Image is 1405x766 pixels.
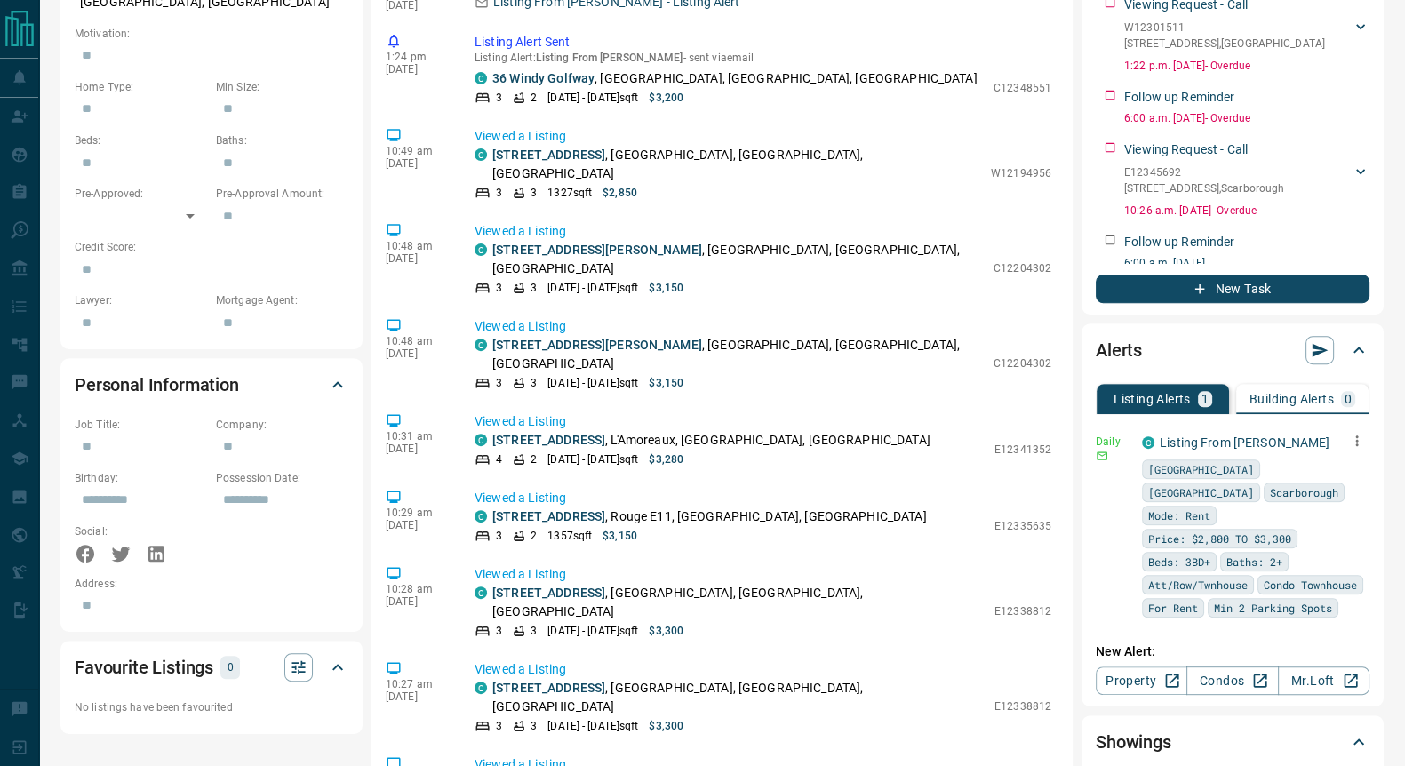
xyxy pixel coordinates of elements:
[1186,666,1278,695] a: Condos
[1124,20,1325,36] p: W12301511
[531,623,537,639] p: 3
[386,51,448,63] p: 1:24 pm
[475,434,487,446] div: condos.ca
[1148,599,1198,617] span: For Rent
[216,186,348,202] p: Pre-Approval Amount:
[531,280,537,296] p: 3
[1124,255,1369,271] p: 6:00 a.m. [DATE]
[386,240,448,252] p: 10:48 am
[475,148,487,161] div: condos.ca
[994,260,1051,276] p: C12204302
[492,433,605,447] a: [STREET_ADDRESS]
[216,470,348,486] p: Possession Date:
[1096,666,1187,695] a: Property
[547,528,592,544] p: 1357 sqft
[386,678,448,690] p: 10:27 am
[1345,393,1352,405] p: 0
[1124,161,1369,200] div: E12345692[STREET_ADDRESS],Scarborough
[1148,483,1254,501] span: [GEOGRAPHIC_DATA]
[649,718,683,734] p: $3,300
[386,507,448,519] p: 10:29 am
[1160,435,1329,450] a: Listing From [PERSON_NAME]
[492,146,982,183] p: , [GEOGRAPHIC_DATA], [GEOGRAPHIC_DATA], [GEOGRAPHIC_DATA]
[1096,721,1369,763] div: Showings
[475,412,1051,431] p: Viewed a Listing
[475,222,1051,241] p: Viewed a Listing
[75,576,348,592] p: Address:
[475,489,1051,507] p: Viewed a Listing
[386,583,448,595] p: 10:28 am
[1096,728,1171,756] h2: Showings
[75,646,348,689] div: Favourite Listings0
[1249,393,1334,405] p: Building Alerts
[386,519,448,531] p: [DATE]
[475,127,1051,146] p: Viewed a Listing
[1096,275,1369,303] button: New Task
[496,528,502,544] p: 3
[75,699,348,715] p: No listings have been favourited
[1226,553,1282,571] span: Baths: 2+
[492,681,605,695] a: [STREET_ADDRESS]
[475,510,487,523] div: condos.ca
[386,430,448,443] p: 10:31 am
[547,90,638,106] p: [DATE] - [DATE] sqft
[386,347,448,360] p: [DATE]
[1124,36,1325,52] p: [STREET_ADDRESS] , [GEOGRAPHIC_DATA]
[547,280,638,296] p: [DATE] - [DATE] sqft
[475,72,487,84] div: condos.ca
[1096,434,1131,450] p: Daily
[1124,233,1234,251] p: Follow up Reminder
[531,375,537,391] p: 3
[547,375,638,391] p: [DATE] - [DATE] sqft
[531,528,537,544] p: 2
[475,339,487,351] div: condos.ca
[75,186,207,202] p: Pre-Approved:
[1124,16,1369,55] div: W12301511[STREET_ADDRESS],[GEOGRAPHIC_DATA]
[547,623,638,639] p: [DATE] - [DATE] sqft
[531,90,537,106] p: 2
[496,185,502,201] p: 3
[531,718,537,734] p: 3
[649,451,683,467] p: $3,280
[1124,58,1369,74] p: 1:22 p.m. [DATE] - Overdue
[536,52,683,64] span: Listing From [PERSON_NAME]
[386,335,448,347] p: 10:48 am
[1124,88,1234,107] p: Follow up Reminder
[475,317,1051,336] p: Viewed a Listing
[1124,164,1284,180] p: E12345692
[994,518,1051,534] p: E12335635
[492,241,985,278] p: , [GEOGRAPHIC_DATA], [GEOGRAPHIC_DATA], [GEOGRAPHIC_DATA]
[216,292,348,308] p: Mortgage Agent:
[75,417,207,433] p: Job Title:
[547,451,638,467] p: [DATE] - [DATE] sqft
[75,132,207,148] p: Beds:
[1124,203,1369,219] p: 10:26 a.m. [DATE] - Overdue
[496,375,502,391] p: 3
[1124,140,1248,159] p: Viewing Request - Call
[492,431,930,450] p: , L'Amoreaux, [GEOGRAPHIC_DATA], [GEOGRAPHIC_DATA]
[75,653,213,682] h2: Favourite Listings
[496,280,502,296] p: 3
[492,338,702,352] a: [STREET_ADDRESS][PERSON_NAME]
[496,451,502,467] p: 4
[1142,436,1154,449] div: condos.ca
[386,145,448,157] p: 10:49 am
[386,157,448,170] p: [DATE]
[547,185,592,201] p: 1327 sqft
[1124,110,1369,126] p: 6:00 a.m. [DATE] - Overdue
[475,660,1051,679] p: Viewed a Listing
[216,79,348,95] p: Min Size:
[492,584,986,621] p: , [GEOGRAPHIC_DATA], [GEOGRAPHIC_DATA], [GEOGRAPHIC_DATA]
[994,80,1051,96] p: C12348551
[386,690,448,703] p: [DATE]
[1214,599,1332,617] span: Min 2 Parking Spots
[216,417,348,433] p: Company:
[386,252,448,265] p: [DATE]
[75,26,348,42] p: Motivation:
[492,509,605,523] a: [STREET_ADDRESS]
[492,507,927,526] p: , Rouge E11, [GEOGRAPHIC_DATA], [GEOGRAPHIC_DATA]
[1278,666,1369,695] a: Mr.Loft
[649,90,683,106] p: $3,200
[492,586,605,600] a: [STREET_ADDRESS]
[75,363,348,406] div: Personal Information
